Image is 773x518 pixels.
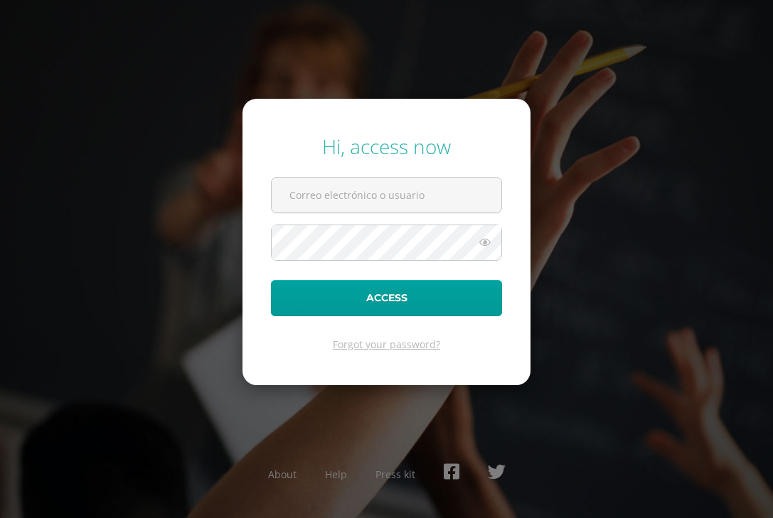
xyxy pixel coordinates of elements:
[271,280,502,316] button: Access
[375,468,415,481] a: Press kit
[325,468,347,481] a: Help
[268,468,297,481] a: About
[271,133,502,160] div: Hi, access now
[333,338,440,351] a: Forgot your password?
[272,178,501,212] input: Correo electrónico o usuario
